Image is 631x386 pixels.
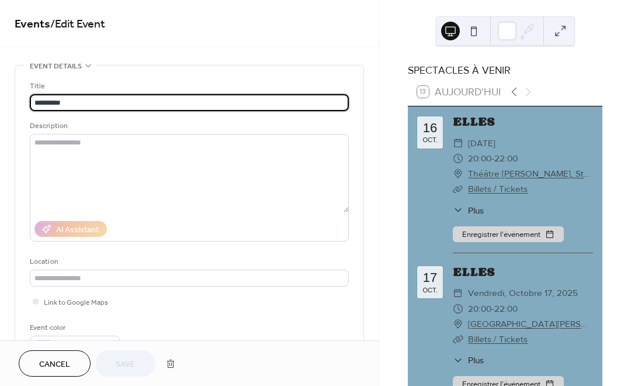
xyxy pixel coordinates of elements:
[491,151,494,166] span: -
[468,184,528,194] a: Billets / Tickets
[453,166,463,181] div: ​
[422,137,437,143] div: oct.
[30,322,117,334] div: Event color
[30,256,346,268] div: Location
[453,112,495,130] a: ELLES
[30,80,346,92] div: Title
[468,151,491,166] span: 20:00
[468,334,528,344] a: Billets / Tickets
[453,332,463,347] div: ​
[453,353,463,367] div: ​
[422,287,437,294] div: oct.
[453,151,463,166] div: ​
[453,204,463,217] div: ​
[15,13,50,36] a: Events
[468,353,484,367] span: Plus
[408,63,602,78] div: SPECTACLES À VENIR
[453,301,463,316] div: ​
[453,226,564,243] button: Enregistrer l'événement
[468,285,578,301] span: vendredi, octobre 17, 2025
[494,301,518,316] span: 22:00
[468,316,593,332] a: [GEOGRAPHIC_DATA][PERSON_NAME], [GEOGRAPHIC_DATA]
[468,136,495,151] span: [DATE]
[30,120,346,132] div: Description
[468,204,484,217] span: Plus
[453,262,495,281] a: ELLES
[453,353,484,367] button: ​Plus
[453,285,463,301] div: ​
[423,122,437,135] div: 16
[423,271,437,284] div: 17
[453,181,463,197] div: ​
[468,301,491,316] span: 20:00
[30,60,82,73] span: Event details
[19,350,91,377] button: Cancel
[491,301,494,316] span: -
[39,359,70,371] span: Cancel
[58,339,101,351] span: #9B9B9BFF
[44,297,108,309] span: Link to Google Maps
[453,316,463,332] div: ​
[453,136,463,151] div: ​
[494,151,518,166] span: 22:00
[453,204,484,217] button: ​Plus
[468,166,593,181] a: Théâtre [PERSON_NAME], Ste-[PERSON_NAME]
[50,13,105,36] span: / Edit Event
